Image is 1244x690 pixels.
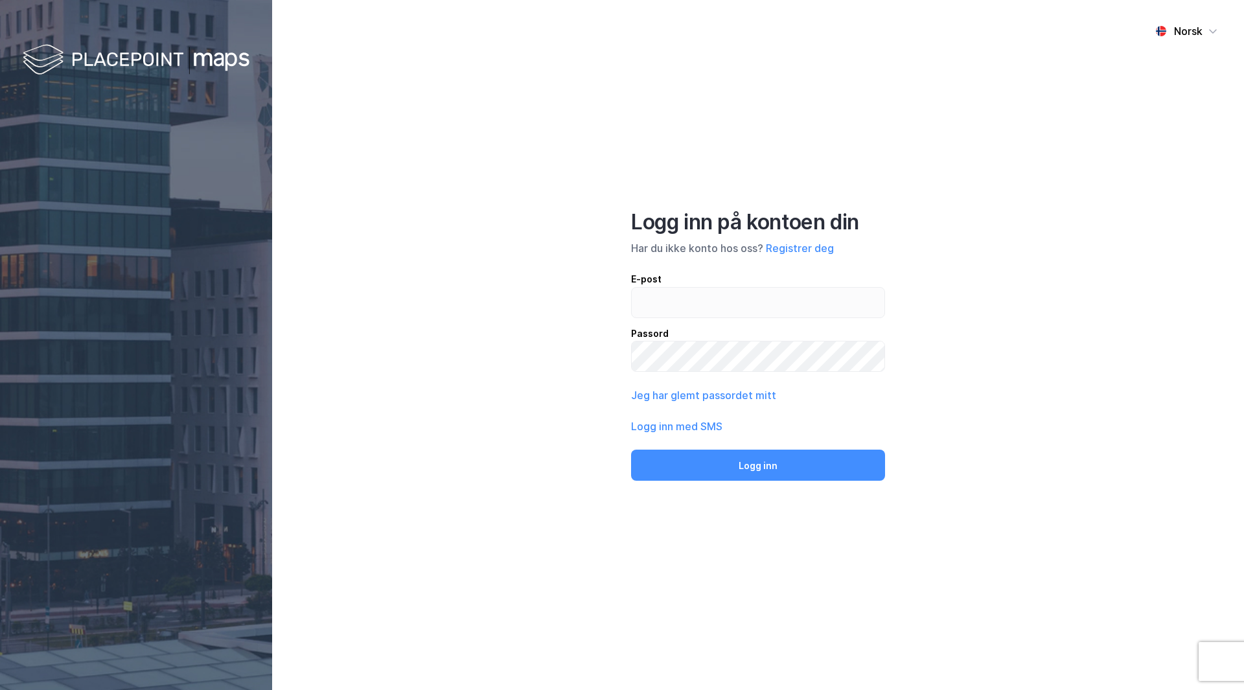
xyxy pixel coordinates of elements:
[631,209,885,235] div: Logg inn på kontoen din
[631,271,885,287] div: E-post
[23,41,249,80] img: logo-white.f07954bde2210d2a523dddb988cd2aa7.svg
[1179,628,1244,690] iframe: Chat Widget
[631,387,776,403] button: Jeg har glemt passordet mitt
[631,326,885,341] div: Passord
[1179,628,1244,690] div: Kontrollprogram for chat
[1174,23,1203,39] div: Norsk
[631,450,885,481] button: Logg inn
[766,240,834,256] button: Registrer deg
[631,240,885,256] div: Har du ikke konto hos oss?
[631,419,722,434] button: Logg inn med SMS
